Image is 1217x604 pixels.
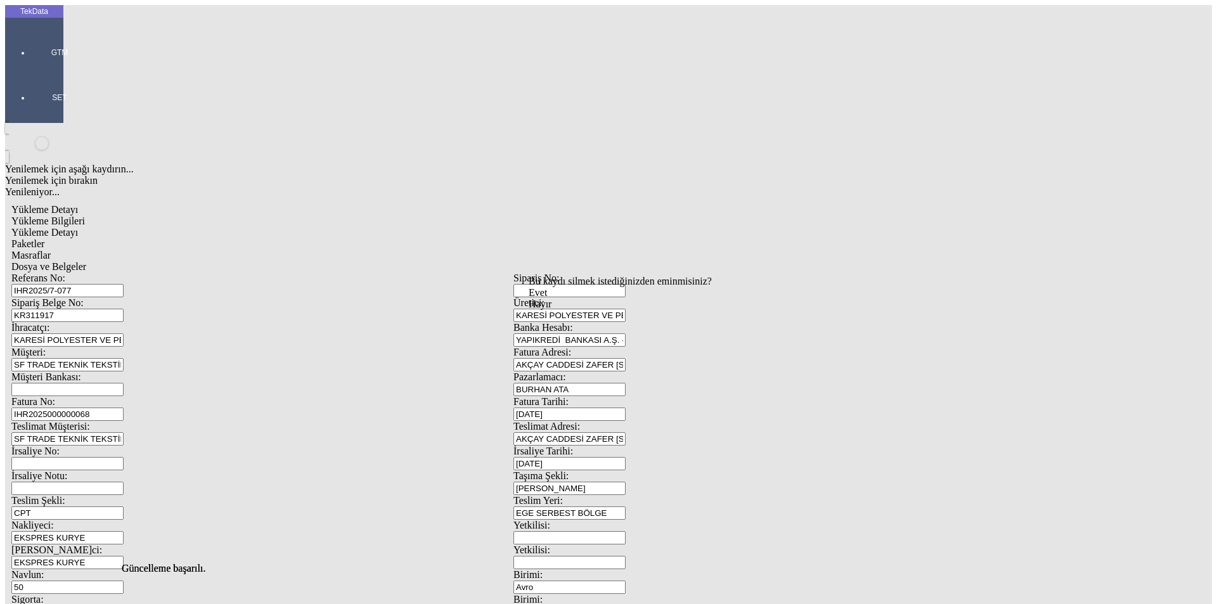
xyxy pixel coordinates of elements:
div: Yenileniyor... [5,186,1022,198]
span: Referans No: [11,273,65,283]
span: Üretici: [513,297,544,308]
span: Paketler [11,238,44,249]
span: Yetkilisi: [513,520,550,530]
div: Evet [529,287,712,299]
span: Yükleme Detayı [11,204,78,215]
span: Teslimat Adresi: [513,421,580,432]
span: Taşıma Şekli: [513,470,569,481]
div: Yenilemek için bırakın [5,175,1022,186]
span: Müşteri Bankası: [11,371,81,382]
span: Pazarlamacı: [513,371,566,382]
span: Fatura Tarihi: [513,396,569,407]
span: İrsaliye No: [11,446,60,456]
span: Teslim Şekli: [11,495,65,506]
span: Yükleme Detayı [11,227,78,238]
span: Nakliyeci: [11,520,54,530]
span: İhracatçı: [11,322,49,333]
span: Dosya ve Belgeler [11,261,86,272]
span: Teslimat Müşterisi: [11,421,90,432]
span: SET [41,93,79,103]
span: Müşteri: [11,347,46,357]
span: Yükleme Bilgileri [11,215,85,226]
span: Sipariş Belge No: [11,297,84,308]
span: Masraflar [11,250,51,260]
span: Sipariş No: [513,273,559,283]
span: Banka Hesabı: [513,322,573,333]
div: Yenilemek için aşağı kaydırın... [5,164,1022,175]
span: İrsaliye Tarihi: [513,446,573,456]
span: GTM [41,48,79,58]
span: Yetkilisi: [513,544,550,555]
span: Hayır [529,299,551,309]
span: Fatura Adresi: [513,347,571,357]
span: Teslim Yeri: [513,495,563,506]
div: Güncelleme başarılı. [122,563,1095,574]
span: Fatura No: [11,396,55,407]
span: [PERSON_NAME]ci: [11,544,102,555]
span: Birimi: [513,569,543,580]
span: İrsaliye Notu: [11,470,67,481]
div: Bu kaydı silmek istediğinizden eminmisiniz? [529,276,712,287]
span: Evet [529,287,547,298]
div: Hayır [529,299,712,310]
span: Navlun: [11,569,44,580]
